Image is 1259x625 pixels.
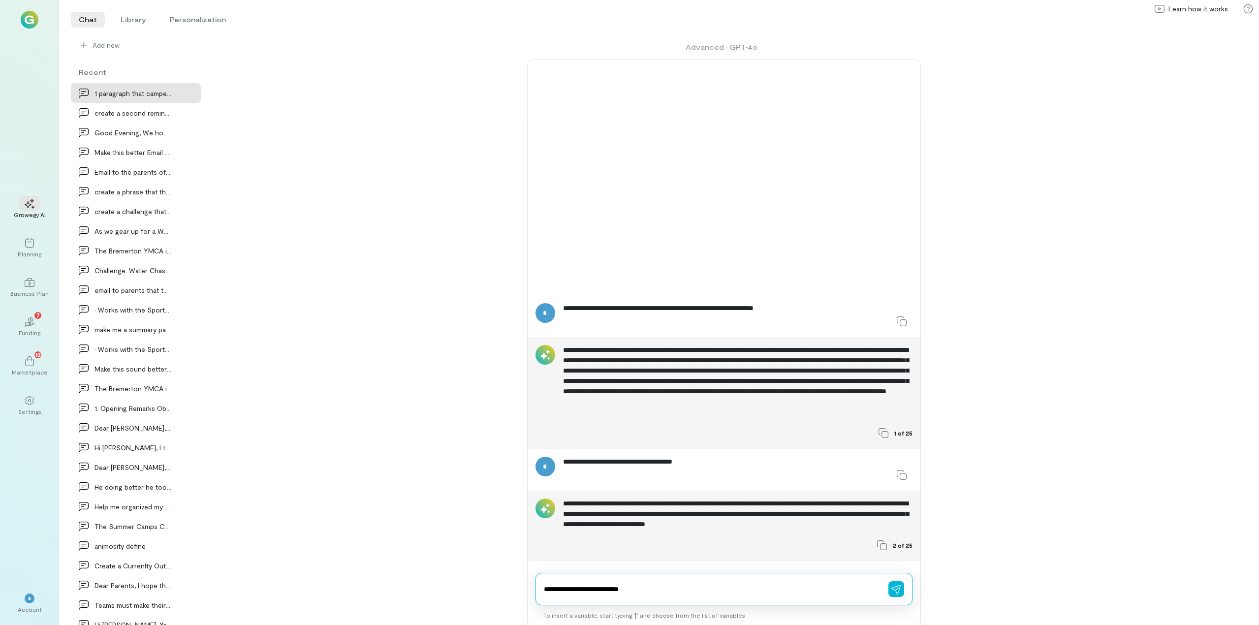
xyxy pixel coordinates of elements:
[36,311,40,319] span: 7
[94,561,171,571] div: Create a Currenlty Out of the office message for…
[94,108,171,118] div: create a second reminder email that you have Chil…
[12,388,47,423] a: Settings
[94,265,171,276] div: Challenge: Water Chaser Your next task awaits at…
[14,211,46,219] div: Growegy AI
[94,167,171,177] div: Email to the parents of [PERSON_NAME] Good aftern…
[12,309,47,344] a: Funding
[94,600,171,610] div: Teams must make their way to the welcome center a…
[113,12,154,28] li: Library
[35,350,41,359] span: 13
[94,541,171,551] div: animosity define
[12,348,47,384] a: Marketplace
[94,462,171,472] div: Dear [PERSON_NAME], I wanted to follow up on our…
[94,246,171,256] div: The Bremerton YMCA is committed to promoting heal…
[94,501,171,512] div: Help me organized my thoughts of how to communica…
[94,187,171,197] div: create a phrase that they have to go to the field…
[94,88,171,98] div: 1 paragraph that campers will need to bring healt…
[94,383,171,394] div: The Bremerton YMCA is proud to join the Bremerton…
[12,586,47,621] div: *Account
[94,127,171,138] div: Good Evening, We hope this message finds you well…
[71,12,105,28] li: Chat
[893,541,913,549] span: 2 of 25
[94,423,171,433] div: Dear [PERSON_NAME], I hope this message finds yo…
[94,580,171,591] div: Dear Parents, I hope this message finds you well.…
[93,40,120,50] span: Add new
[1168,4,1228,14] span: Learn how it works
[18,407,41,415] div: Settings
[894,429,913,437] span: 1 of 25
[71,67,201,77] div: Recent
[18,605,42,613] div: Account
[94,305,171,315] div: • Works with the Sports and Rec Director on the p…
[94,403,171,413] div: 1. Opening Remarks Objective: Discuss recent cam…
[94,364,171,374] div: Make this sound better Email to CIT Counsleor in…
[94,324,171,335] div: make me a summary paragraph for my resume Dedicat…
[535,605,913,625] div: To insert a variable, start typing ‘[’ and choose from the list of variables
[19,329,40,337] div: Funding
[94,482,171,492] div: He doing better he took a very long nap and think…
[94,344,171,354] div: • Works with the Sports and Rec Director on the p…
[12,230,47,266] a: Planning
[10,289,49,297] div: Business Plan
[12,191,47,226] a: Growegy AI
[18,250,41,258] div: Planning
[94,285,171,295] div: email to parents that their child needs to bring…
[12,270,47,305] a: Business Plan
[94,206,171,217] div: create a challenge that is like amazing race as a…
[94,521,171,531] div: The Summer Camps Coordinator is responsible to do…
[12,368,48,376] div: Marketplace
[94,442,171,453] div: Hi [PERSON_NAME], I tried calling but couldn't get throu…
[94,226,171,236] div: As we gear up for a Week 9 Amazing Race, it's imp…
[94,147,171,157] div: Make this better Email to the parents of [PERSON_NAME] d…
[162,12,234,28] li: Personalization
